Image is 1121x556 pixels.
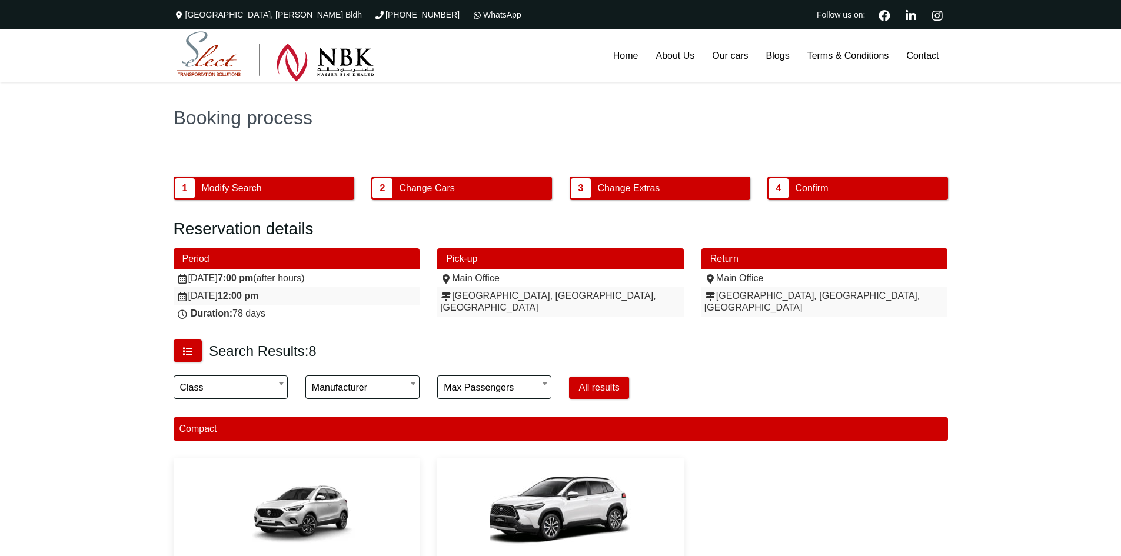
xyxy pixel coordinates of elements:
[371,177,552,200] button: 2 Change Cars
[874,8,895,21] a: Facebook
[593,177,664,199] span: Change Extras
[209,342,317,360] h3: Search Results:
[571,178,591,198] span: 3
[218,273,253,283] strong: 7:00 pm
[174,248,420,269] div: Period
[897,29,947,82] a: Contact
[570,177,750,200] button: 3 Change Extras
[703,29,757,82] a: Our cars
[174,108,948,127] h1: Booking process
[312,376,413,399] span: Manufacturer
[604,29,647,82] a: Home
[305,375,420,399] span: Manufacturer
[437,248,684,269] div: Pick-up
[767,177,948,200] button: 4 Confirm
[177,308,417,319] div: 78 days
[440,290,681,314] div: [GEOGRAPHIC_DATA], [GEOGRAPHIC_DATA], [GEOGRAPHIC_DATA]
[569,377,628,399] button: All results
[177,272,417,284] div: [DATE] (after hours)
[704,290,945,314] div: [GEOGRAPHIC_DATA], [GEOGRAPHIC_DATA], [GEOGRAPHIC_DATA]
[218,291,258,301] strong: 12:00 pm
[177,31,374,82] img: Select Rent a Car
[799,29,898,82] a: Terms & Conditions
[701,248,948,269] div: Return
[647,29,703,82] a: About Us
[372,178,392,198] span: 2
[927,8,948,21] a: Instagram
[197,177,265,199] span: Modify Search
[177,290,417,302] div: [DATE]
[791,177,832,199] span: Confirm
[180,376,281,399] span: Class
[769,178,789,198] span: 4
[174,177,354,200] button: 1 Modify Search
[395,177,458,199] span: Change Cars
[308,343,316,359] span: 8
[175,178,195,198] span: 1
[174,375,288,399] span: Class
[440,272,681,284] div: Main Office
[191,308,232,318] strong: Duration:
[471,10,521,19] a: WhatsApp
[704,272,945,284] div: Main Office
[757,29,799,82] a: Blogs
[490,467,631,555] img: Toyota COROLLA CROSS or similar
[374,10,460,19] a: [PHONE_NUMBER]
[174,417,948,441] div: Compact
[174,219,948,239] h2: Reservation details
[226,467,367,555] img: MG ZS or similar
[901,8,922,21] a: Linkedin
[437,375,551,399] span: Max passengers
[444,376,545,399] span: Max passengers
